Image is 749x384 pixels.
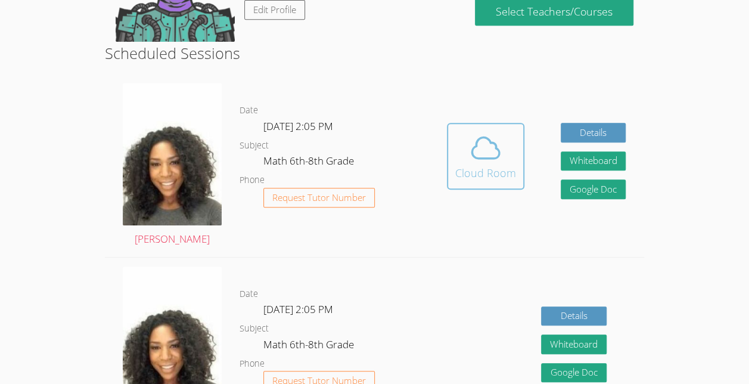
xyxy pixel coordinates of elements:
a: Details [561,123,626,143]
dd: Math 6th-8th Grade [263,153,356,173]
span: Request Tutor Number [272,193,366,202]
a: Google Doc [541,363,607,383]
span: [DATE] 2:05 PM [263,302,333,316]
div: Cloud Room [455,165,516,181]
span: [DATE] 2:05 PM [263,119,333,133]
button: Whiteboard [541,335,607,354]
button: Request Tutor Number [263,188,375,208]
dt: Subject [240,138,269,153]
dt: Phone [240,173,265,188]
a: [PERSON_NAME] [123,83,222,247]
a: Details [541,306,607,326]
dt: Date [240,103,258,118]
button: Whiteboard [561,151,626,171]
h2: Scheduled Sessions [105,42,644,64]
img: avatar.png [123,83,222,225]
dt: Date [240,287,258,302]
a: Google Doc [561,179,626,199]
dt: Phone [240,357,265,371]
dd: Math 6th-8th Grade [263,336,356,357]
dt: Subject [240,321,269,336]
button: Cloud Room [447,123,524,190]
